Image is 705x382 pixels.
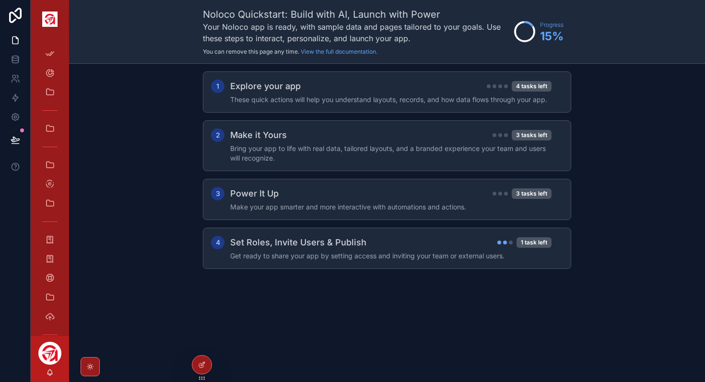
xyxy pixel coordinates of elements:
[512,81,552,92] div: 4 tasks left
[512,188,552,199] div: 3 tasks left
[211,236,224,249] div: 4
[512,130,552,140] div: 3 tasks left
[31,38,69,336] div: scrollable content
[230,236,366,249] h2: Set Roles, Invite Users & Publish
[301,48,377,55] a: View the full documentation.
[211,128,224,142] div: 2
[230,202,552,212] h4: Make your app smarter and more interactive with automations and actions.
[69,64,705,296] div: scrollable content
[230,144,552,163] h4: Bring your app to life with real data, tailored layouts, and a branded experience your team and u...
[230,128,287,142] h2: Make it Yours
[540,29,564,44] span: 15 %
[203,48,299,55] span: You can remove this page any time.
[211,80,224,93] div: 1
[203,21,509,44] h3: Your Noloco app is ready, with sample data and pages tailored to your goals. Use these steps to i...
[211,187,224,200] div: 3
[203,8,509,21] h1: Noloco Quickstart: Build with AI, Launch with Power
[540,21,564,29] span: Progress
[230,187,279,200] h2: Power It Up
[42,12,58,27] img: App logo
[230,251,552,261] h4: Get ready to share your app by setting access and inviting your team or external users.
[517,237,552,248] div: 1 task left
[230,80,301,93] h2: Explore your app
[230,95,552,104] h4: These quick actions will help you understand layouts, records, and how data flows through your app.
